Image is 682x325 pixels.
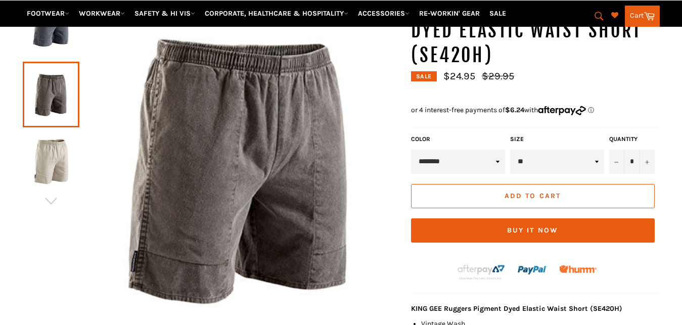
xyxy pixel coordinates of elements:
a: SAFETY & HI VIS [130,5,199,22]
img: KING GEE Ruggers Pigment Dyed Elastic Waist Short (SE420H) - Workin' Gear [28,134,74,190]
a: CORPORATE, HEALTHCARE & HOSPITALITY [201,5,352,22]
button: Add to Cart [411,184,655,208]
button: Increase item quantity by one [640,150,655,174]
span: $24.95 [443,70,475,82]
a: FOOTWEAR [23,5,73,22]
img: Humm_core_logo_RGB-01_300x60px_small_195d8312-4386-4de7-b182-0ef9b6303a37.png [559,265,597,273]
label: Color [411,135,505,144]
s: $29.95 [482,70,514,82]
a: SALE [485,5,510,22]
a: ACCESSORIES [354,5,414,22]
a: RE-WORKIN' GEAR [415,5,484,22]
a: WORKWEAR [75,5,129,22]
button: Reduce item quantity by one [609,150,624,174]
span: Add to Cart [505,192,561,200]
label: Quantity [609,135,655,144]
a: Cart [625,6,660,27]
button: Buy it now [411,218,655,243]
label: Size [510,135,604,144]
img: Afterpay-Logo-on-dark-bg_large.png [457,263,506,281]
div: Sale [411,71,437,81]
img: paypal.png [518,255,548,285]
strong: KING GEE Ruggers Pigment Dyed Elastic Waist Short (SE420H) [411,304,622,313]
